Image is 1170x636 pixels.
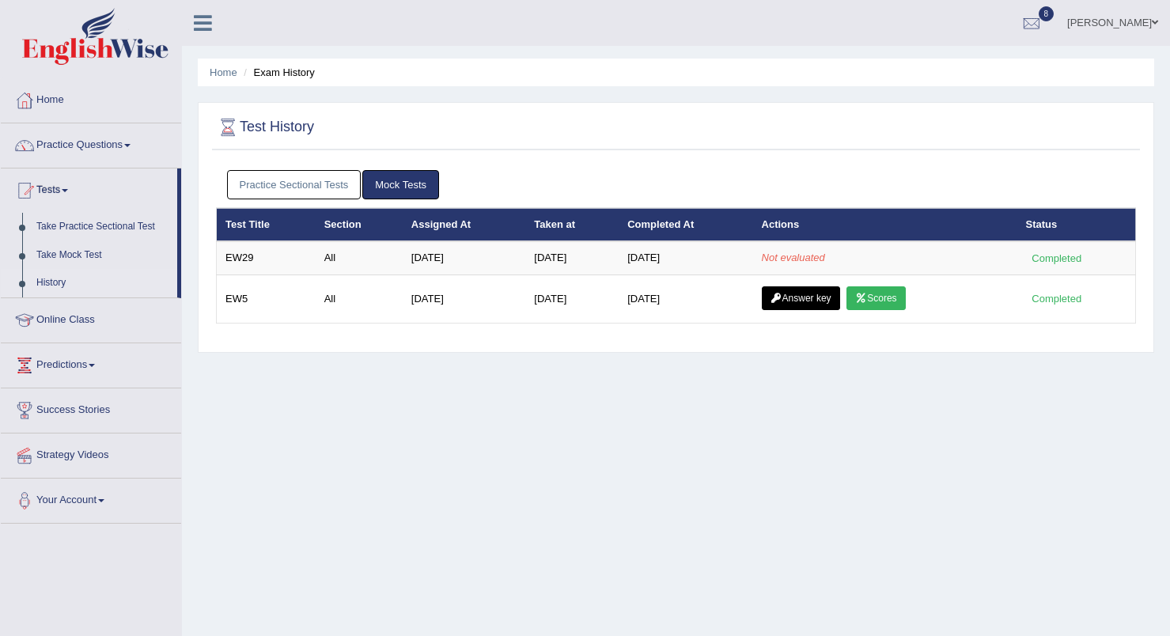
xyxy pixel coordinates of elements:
th: Test Title [217,208,316,241]
a: History [29,269,177,297]
li: Exam History [240,65,315,80]
a: Answer key [762,286,840,310]
em: Not evaluated [762,252,825,263]
td: [DATE] [403,274,526,323]
a: Practice Sectional Tests [227,170,362,199]
td: [DATE] [525,241,619,274]
h2: Test History [216,115,314,139]
th: Taken at [525,208,619,241]
a: Mock Tests [362,170,439,199]
a: Strategy Videos [1,433,181,473]
td: All [316,274,403,323]
td: [DATE] [525,274,619,323]
a: Predictions [1,343,181,383]
td: All [316,241,403,274]
th: Assigned At [403,208,526,241]
a: Home [1,78,181,118]
div: Completed [1026,290,1088,307]
th: Section [316,208,403,241]
td: EW29 [217,241,316,274]
td: [DATE] [403,241,526,274]
td: EW5 [217,274,316,323]
span: 8 [1039,6,1055,21]
a: Home [210,66,237,78]
a: Take Practice Sectional Test [29,213,177,241]
a: Online Class [1,298,181,338]
a: Tests [1,168,177,208]
div: Completed [1026,250,1088,267]
a: Practice Questions [1,123,181,163]
th: Status [1017,208,1136,241]
a: Scores [846,286,905,310]
a: Your Account [1,479,181,518]
td: [DATE] [619,241,752,274]
td: [DATE] [619,274,752,323]
th: Actions [753,208,1017,241]
th: Completed At [619,208,752,241]
a: Take Mock Test [29,241,177,270]
a: Success Stories [1,388,181,428]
